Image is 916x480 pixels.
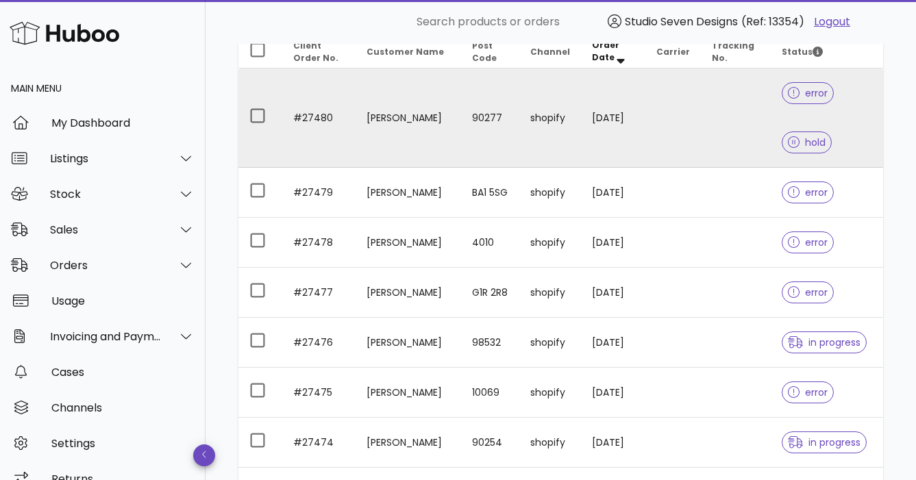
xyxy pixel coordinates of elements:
span: Order Date [592,39,619,63]
td: [PERSON_NAME] [356,68,461,168]
div: Stock [50,188,162,201]
span: Status [782,46,823,58]
td: [PERSON_NAME] [356,168,461,218]
td: shopify [519,418,581,468]
img: Huboo Logo [10,18,119,48]
td: shopify [519,268,581,318]
div: Sales [50,223,162,236]
td: [PERSON_NAME] [356,218,461,268]
td: 4010 [461,218,519,268]
div: My Dashboard [51,116,195,129]
span: (Ref: 13354) [741,14,804,29]
td: shopify [519,218,581,268]
td: BA1 5SG [461,168,519,218]
td: #27476 [282,318,356,368]
th: Channel [519,36,581,68]
td: shopify [519,168,581,218]
span: Client Order No. [293,40,338,64]
span: Post Code [472,40,497,64]
span: error [788,238,828,247]
span: Tracking No. [712,40,754,64]
span: error [788,288,828,297]
th: Client Order No. [282,36,356,68]
th: Customer Name [356,36,461,68]
td: shopify [519,68,581,168]
span: Channel [530,46,570,58]
td: shopify [519,318,581,368]
td: [DATE] [581,68,645,168]
td: 90277 [461,68,519,168]
th: Tracking No. [701,36,771,68]
td: [DATE] [581,368,645,418]
span: Studio Seven Designs [625,14,738,29]
td: [PERSON_NAME] [356,318,461,368]
td: #27477 [282,268,356,318]
td: #27478 [282,218,356,268]
th: Carrier [645,36,701,68]
div: Invoicing and Payments [50,330,162,343]
span: Carrier [656,46,690,58]
span: error [788,188,828,197]
td: [PERSON_NAME] [356,418,461,468]
span: hold [788,138,826,147]
td: [PERSON_NAME] [356,268,461,318]
th: Status [771,36,883,68]
td: #27474 [282,418,356,468]
td: shopify [519,368,581,418]
div: Cases [51,366,195,379]
td: [DATE] [581,418,645,468]
td: #27475 [282,368,356,418]
td: 90254 [461,418,519,468]
td: G1R 2R8 [461,268,519,318]
td: 10069 [461,368,519,418]
span: in progress [788,338,861,347]
span: in progress [788,438,861,447]
td: 98532 [461,318,519,368]
td: [DATE] [581,318,645,368]
span: error [788,88,828,98]
td: [DATE] [581,168,645,218]
th: Post Code [461,36,519,68]
span: Customer Name [367,46,444,58]
div: Channels [51,401,195,414]
div: Settings [51,437,195,450]
div: Orders [50,259,162,272]
div: Usage [51,294,195,307]
td: [DATE] [581,268,645,318]
div: Listings [50,152,162,165]
th: Order Date: Sorted descending. Activate to remove sorting. [581,36,645,68]
td: #27480 [282,68,356,168]
td: [PERSON_NAME] [356,368,461,418]
span: error [788,388,828,397]
td: [DATE] [581,218,645,268]
a: Logout [814,14,850,30]
td: #27479 [282,168,356,218]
